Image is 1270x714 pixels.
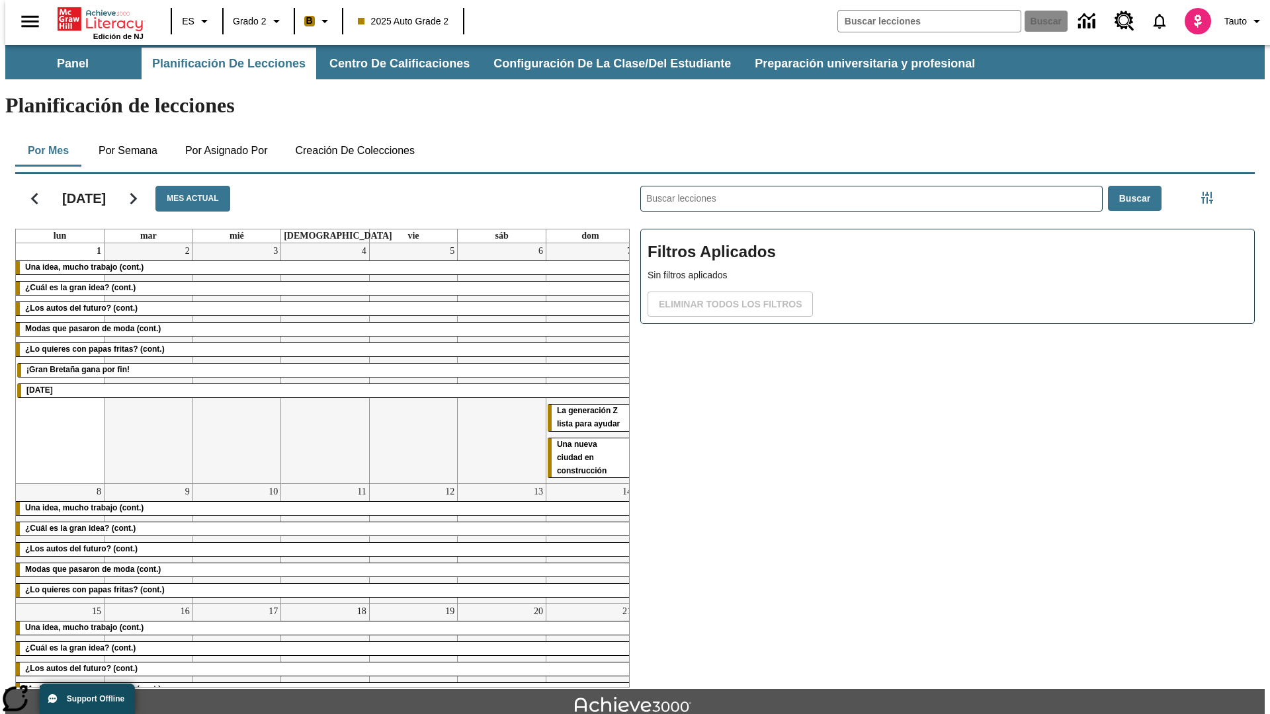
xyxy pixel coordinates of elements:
[640,229,1255,324] div: Filtros Aplicados
[16,261,634,274] div: Una idea, mucho trabajo (cont.)
[16,522,634,535] div: ¿Cuál es la gran idea? (cont.)
[116,182,150,216] button: Seguir
[355,484,368,500] a: 11 de septiembre de 2025
[1177,4,1219,38] button: Escoja un nuevo avatar
[26,385,53,395] span: Día del Trabajo
[58,5,144,40] div: Portada
[641,186,1102,211] input: Buscar lecciones
[17,364,633,377] div: ¡Gran Bretaña gana por fin!
[630,169,1255,688] div: Buscar
[192,484,281,604] td: 10 de septiembre de 2025
[266,484,280,500] a: 10 de septiembre de 2025
[281,229,395,243] a: jueves
[1219,9,1270,33] button: Perfil/Configuración
[536,243,546,259] a: 6 de septiembre de 2025
[271,243,280,259] a: 3 de septiembre de 2025
[548,405,633,431] div: La generación Z lista para ayudar
[25,503,144,512] span: Una idea, mucho trabajo (cont.)
[192,243,281,484] td: 3 de septiembre de 2025
[16,484,105,604] td: 8 de septiembre de 2025
[16,302,634,315] div: ¿Los autos del futuro? (cont.)
[306,13,313,29] span: B
[94,484,104,500] a: 8 de septiembre de 2025
[142,48,316,79] button: Planificación de lecciones
[67,694,124,703] span: Support Offline
[531,604,546,619] a: 20 de septiembre de 2025
[25,262,144,272] span: Una idea, mucho trabajo (cont.)
[1194,184,1220,211] button: Menú lateral de filtros
[25,565,161,574] span: Modas que pasaron de moda (cont.)
[5,45,1265,79] div: Subbarra de navegación
[25,585,165,594] span: ¿Lo quieres con papas fritas? (cont.)
[51,229,69,243] a: lunes
[5,93,1265,118] h1: Planificación de lecciones
[16,642,634,655] div: ¿Cuál es la gran idea? (cont.)
[233,15,267,28] span: Grado 2
[579,229,601,243] a: domingo
[369,484,458,604] td: 12 de septiembre de 2025
[266,604,280,619] a: 17 de septiembre de 2025
[548,438,633,478] div: Una nueva ciudad en construcción
[62,190,106,206] h2: [DATE]
[16,343,634,356] div: ¿Lo quieres con papas fritas? (cont.)
[369,243,458,484] td: 5 de septiembre de 2025
[16,662,634,676] div: ¿Los autos del futuro? (cont.)
[182,15,194,28] span: ES
[281,243,370,484] td: 4 de septiembre de 2025
[1107,3,1142,39] a: Centro de recursos, Se abrirá en una pestaña nueva.
[492,229,511,243] a: sábado
[5,48,987,79] div: Subbarra de navegación
[557,440,607,475] span: Una nueva ciudad en construcción
[11,2,50,41] button: Abrir el menú lateral
[89,604,104,619] a: 15 de septiembre de 2025
[546,243,634,484] td: 7 de septiembre de 2025
[1142,4,1177,38] a: Notificaciones
[105,484,193,604] td: 9 de septiembre de 2025
[405,229,421,243] a: viernes
[443,484,457,500] a: 12 de septiembre de 2025
[58,6,144,32] a: Portada
[16,323,634,336] div: Modas que pasaron de moda (cont.)
[25,524,136,533] span: ¿Cuál es la gran idea? (cont.)
[88,135,168,167] button: Por semana
[155,186,230,212] button: Mes actual
[531,484,546,500] a: 13 de septiembre de 2025
[25,544,138,553] span: ¿Los autos del futuro? (cont.)
[299,9,338,33] button: Boost El color de la clase es anaranjado claro. Cambiar el color de la clase.
[183,484,192,500] a: 9 de septiembre de 2025
[447,243,457,259] a: 5 de septiembre de 2025
[281,484,370,604] td: 11 de septiembre de 2025
[227,229,247,243] a: miércoles
[648,268,1248,282] p: Sin filtros aplicados
[624,243,634,259] a: 7 de septiembre de 2025
[93,32,144,40] span: Edición de NJ
[175,135,278,167] button: Por asignado por
[25,643,136,653] span: ¿Cuál es la gran idea? (cont.)
[94,243,104,259] a: 1 de septiembre de 2025
[1185,8,1211,34] img: avatar image
[458,484,546,604] td: 13 de septiembre de 2025
[7,48,139,79] button: Panel
[838,11,1021,32] input: Buscar campo
[620,604,634,619] a: 21 de septiembre de 2025
[18,182,52,216] button: Regresar
[16,584,634,597] div: ¿Lo quieres con papas fritas? (cont.)
[5,169,630,688] div: Calendario
[25,303,138,313] span: ¿Los autos del futuro? (cont.)
[1224,15,1247,28] span: Tauto
[16,243,105,484] td: 1 de septiembre de 2025
[40,684,135,714] button: Support Offline
[458,243,546,484] td: 6 de septiembre de 2025
[25,664,138,673] span: ¿Los autos del futuro? (cont.)
[16,563,634,576] div: Modas que pasaron de moda (cont.)
[546,484,634,604] td: 14 de septiembre de 2025
[105,243,193,484] td: 2 de septiembre de 2025
[25,623,144,632] span: Una idea, mucho trabajo (cont.)
[176,9,218,33] button: Lenguaje: ES, Selecciona un idioma
[25,324,161,333] span: Modas que pasaron de moda (cont.)
[183,243,192,259] a: 2 de septiembre de 2025
[620,484,634,500] a: 14 de septiembre de 2025
[1108,186,1162,212] button: Buscar
[228,9,290,33] button: Grado: Grado 2, Elige un grado
[16,502,634,515] div: Una idea, mucho trabajo (cont.)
